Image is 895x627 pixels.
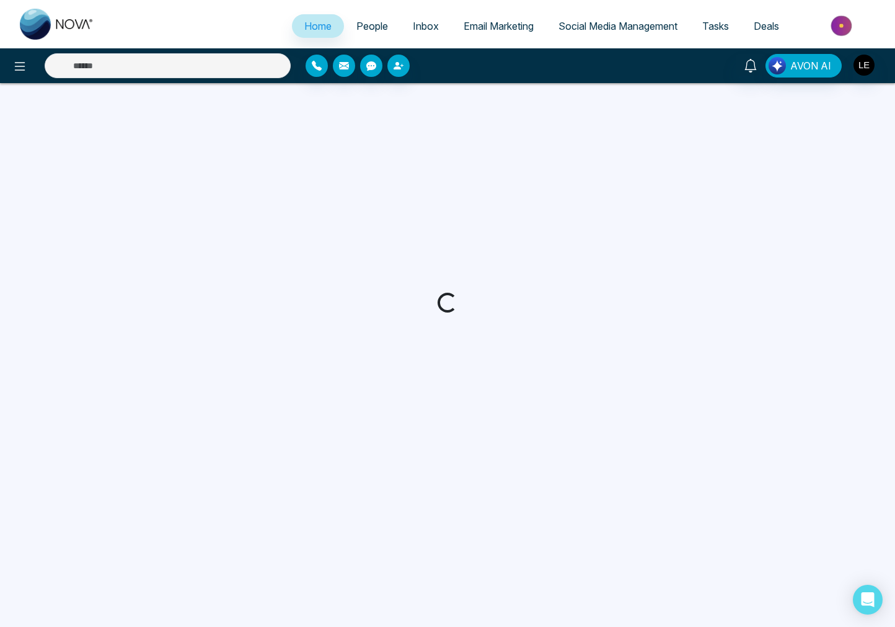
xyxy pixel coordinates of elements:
span: AVON AI [790,58,831,73]
a: Tasks [690,14,741,38]
a: Deals [741,14,791,38]
span: Deals [754,20,779,32]
span: People [356,20,388,32]
img: Lead Flow [769,57,786,74]
img: Market-place.gif [798,12,888,40]
span: Home [304,20,332,32]
span: Inbox [413,20,439,32]
a: Email Marketing [451,14,546,38]
img: Nova CRM Logo [20,9,94,40]
a: Social Media Management [546,14,690,38]
img: User Avatar [853,55,875,76]
button: AVON AI [765,54,842,78]
a: Home [292,14,344,38]
a: People [344,14,400,38]
a: Inbox [400,14,451,38]
span: Email Marketing [464,20,534,32]
span: Social Media Management [558,20,677,32]
span: Tasks [702,20,729,32]
div: Open Intercom Messenger [853,585,883,615]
